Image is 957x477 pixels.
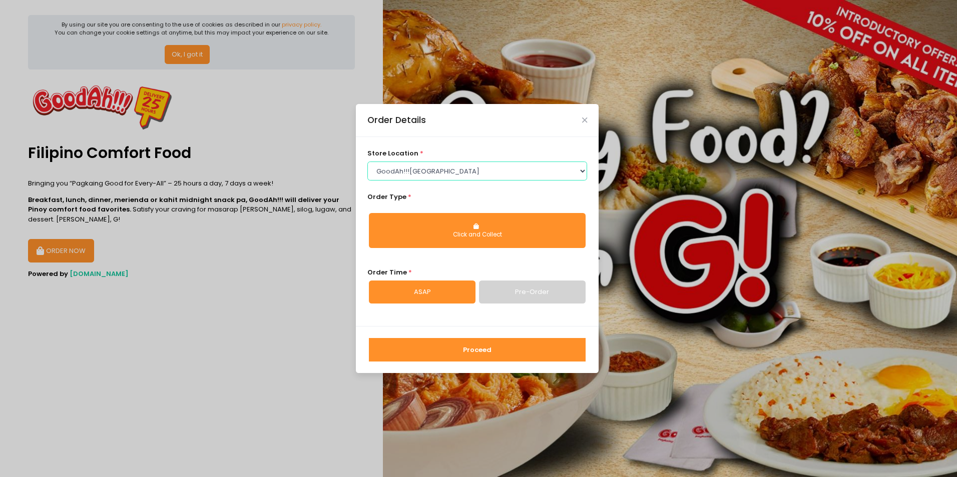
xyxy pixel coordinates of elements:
span: Order Time [367,267,407,277]
button: Click and Collect [369,213,586,248]
button: Proceed [369,338,586,362]
a: ASAP [369,280,475,303]
div: Click and Collect [376,230,579,239]
span: store location [367,148,418,158]
div: Order Details [367,113,426,126]
span: Order Type [367,192,406,201]
button: Close [582,117,587,122]
a: Pre-Order [479,280,586,303]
